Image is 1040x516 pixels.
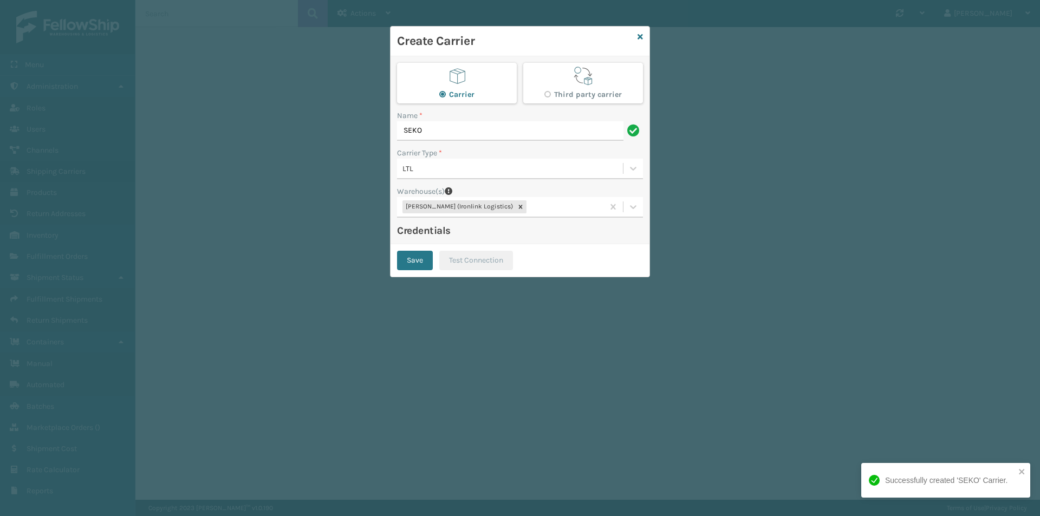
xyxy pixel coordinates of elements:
label: Third party carrier [544,90,622,99]
button: Test Connection [439,251,513,270]
label: Warehouse(s) [397,186,445,197]
label: Carrier Type [397,147,442,159]
button: close [1018,467,1026,478]
h4: Credentials [397,224,643,237]
div: [PERSON_NAME] (Ironlink Logistics) [402,200,515,213]
button: Save [397,251,433,270]
label: Name [397,110,422,121]
div: LTL [402,163,624,174]
div: Successfully created 'SEKO' Carrier. [885,475,1007,486]
label: Carrier [439,90,474,99]
h3: Create Carrier [397,33,633,49]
